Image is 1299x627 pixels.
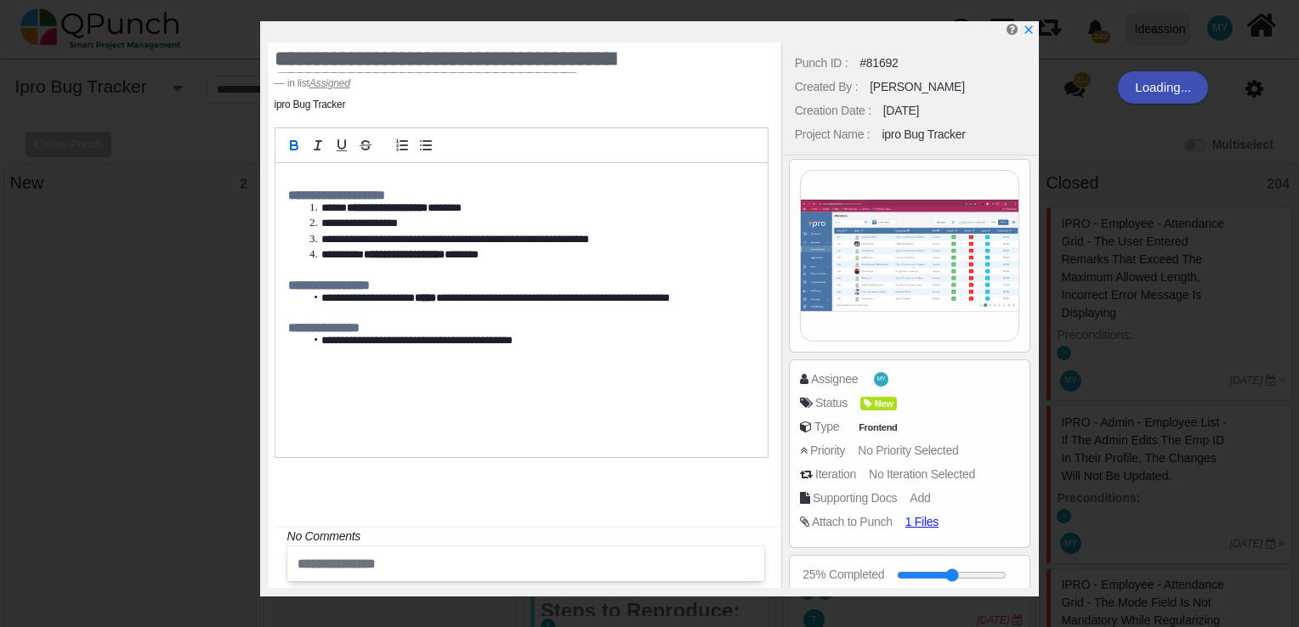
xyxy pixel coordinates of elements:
svg: x [1023,24,1035,36]
i: Edit Punch [1007,23,1018,36]
a: x [1023,23,1035,37]
li: ipro Bug Tracker [275,97,346,112]
div: Loading... [1118,71,1208,104]
i: No Comments [287,529,360,543]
